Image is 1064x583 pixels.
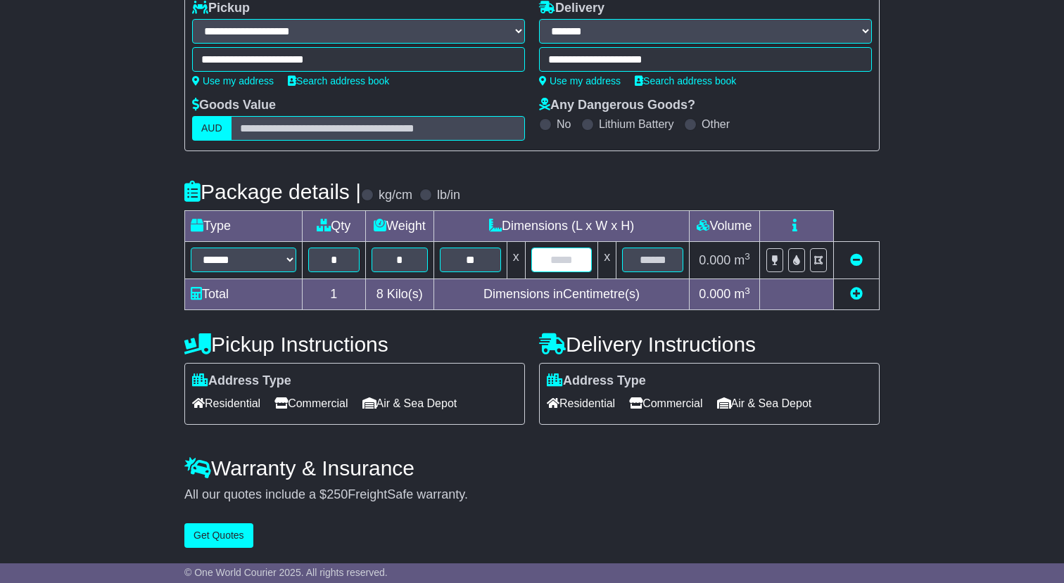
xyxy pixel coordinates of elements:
label: Goods Value [192,98,276,113]
h4: Delivery Instructions [539,333,880,356]
span: 250 [327,487,348,501]
td: Weight [365,211,434,242]
td: x [507,242,525,279]
label: Pickup [192,1,250,16]
td: Qty [303,211,366,242]
span: Residential [547,392,615,414]
td: 1 [303,279,366,310]
span: Commercial [274,392,348,414]
button: Get Quotes [184,523,253,548]
label: Delivery [539,1,604,16]
label: Address Type [192,373,291,389]
a: Add new item [850,287,863,301]
label: Other [702,117,730,131]
td: Dimensions in Centimetre(s) [434,279,690,310]
td: x [598,242,616,279]
a: Remove this item [850,253,863,267]
label: Any Dangerous Goods? [539,98,695,113]
h4: Package details | [184,180,361,203]
label: No [557,117,571,131]
label: Lithium Battery [599,117,674,131]
span: 0.000 [699,253,730,267]
span: 0.000 [699,287,730,301]
sup: 3 [745,286,750,296]
a: Search address book [288,75,389,87]
sup: 3 [745,251,750,262]
h4: Warranty & Insurance [184,456,880,480]
a: Search address book [635,75,736,87]
span: Air & Sea Depot [717,392,812,414]
label: lb/in [437,188,460,203]
span: Commercial [629,392,702,414]
span: © One World Courier 2025. All rights reserved. [184,567,388,578]
label: AUD [192,116,232,141]
td: Dimensions (L x W x H) [434,211,690,242]
h4: Pickup Instructions [184,333,525,356]
a: Use my address [539,75,621,87]
span: m [734,253,750,267]
label: kg/cm [379,188,412,203]
div: All our quotes include a $ FreightSafe warranty. [184,487,880,503]
td: Type [185,211,303,242]
span: m [734,287,750,301]
span: 8 [376,287,384,301]
td: Kilo(s) [365,279,434,310]
span: Residential [192,392,260,414]
td: Volume [689,211,759,242]
a: Use my address [192,75,274,87]
td: Total [185,279,303,310]
label: Address Type [547,373,646,389]
span: Air & Sea Depot [362,392,457,414]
